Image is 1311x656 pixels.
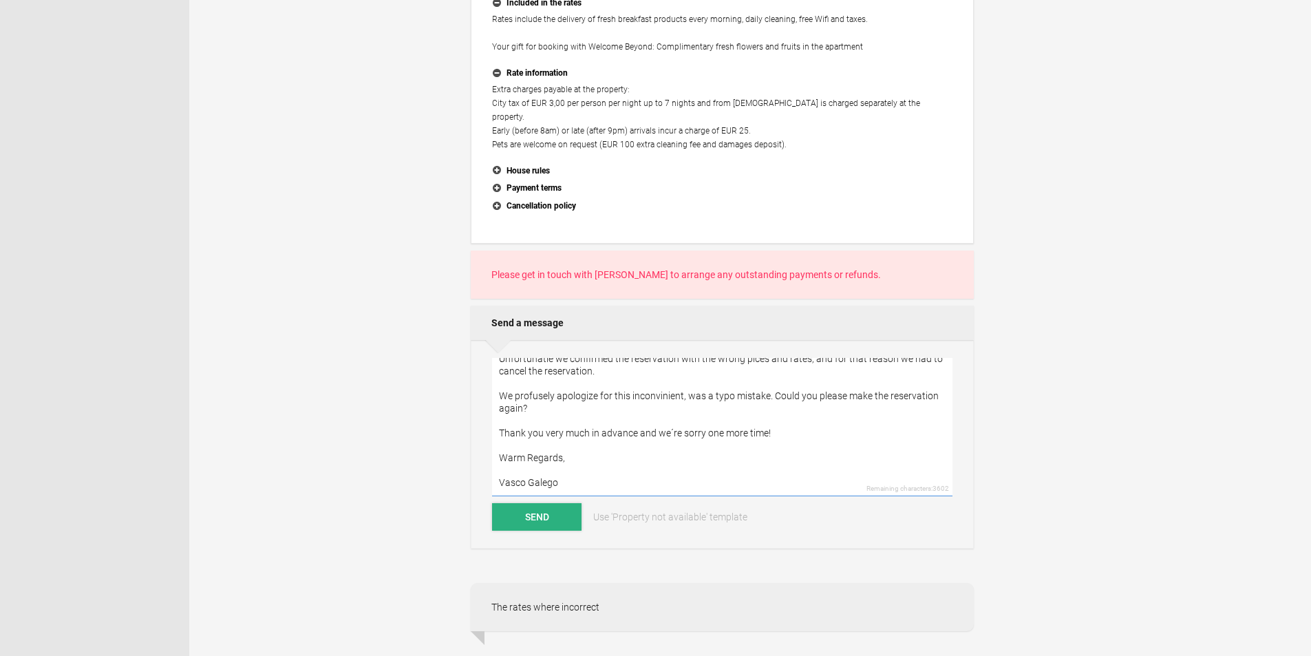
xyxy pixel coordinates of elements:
[492,162,952,180] button: House rules
[492,12,952,54] p: Rates include the delivery of fresh breakfast products every morning, daily cleaning, free Wifi a...
[471,306,974,340] h2: Send a message
[492,65,952,83] button: Rate information
[584,503,757,531] a: Use 'Property not available' template
[492,180,952,198] button: Payment terms
[492,503,582,531] button: Send
[491,268,953,282] p: Please get in touch with [PERSON_NAME] to arrange any outstanding payments or refunds.
[492,83,952,151] p: Extra charges payable at the property: City tax of EUR 3,00 per person per night up to 7 nights a...
[492,198,952,215] button: Cancellation policy
[471,583,974,631] div: The rates where incorrect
